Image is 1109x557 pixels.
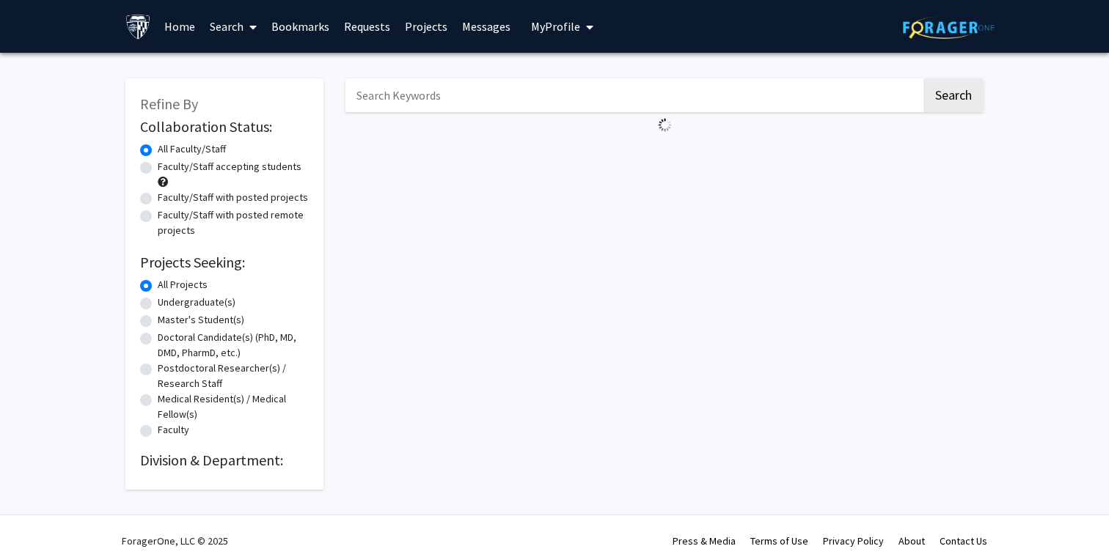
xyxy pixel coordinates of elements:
label: Doctoral Candidate(s) (PhD, MD, DMD, PharmD, etc.) [158,330,309,361]
h2: Division & Department: [140,451,309,469]
a: Terms of Use [750,534,808,547]
h2: Collaboration Status: [140,118,309,136]
a: Projects [398,1,455,52]
label: Faculty [158,422,189,438]
h2: Projects Seeking: [140,254,309,271]
label: Master's Student(s) [158,312,244,328]
a: Requests [337,1,398,52]
a: About [898,534,925,547]
label: All Projects [158,277,208,292]
label: All Faculty/Staff [158,141,226,157]
img: ForagerOne Logo [903,16,995,39]
nav: Page navigation [345,138,984,171]
a: Home [157,1,202,52]
input: Search Keywords [345,78,921,112]
button: Search [923,78,984,112]
a: Search [202,1,264,52]
span: My Profile [531,19,580,34]
label: Undergraduate(s) [158,295,235,310]
label: Medical Resident(s) / Medical Fellow(s) [158,391,309,422]
a: Contact Us [940,534,987,547]
a: Bookmarks [264,1,337,52]
label: Faculty/Staff with posted remote projects [158,207,309,238]
a: Press & Media [673,534,736,547]
span: Refine By [140,95,198,113]
label: Faculty/Staff with posted projects [158,190,308,205]
label: Postdoctoral Researcher(s) / Research Staff [158,361,309,391]
a: Messages [455,1,518,52]
img: Loading [652,112,678,138]
a: Privacy Policy [823,534,884,547]
label: Faculty/Staff accepting students [158,159,301,174]
img: Johns Hopkins University Logo [125,14,151,40]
